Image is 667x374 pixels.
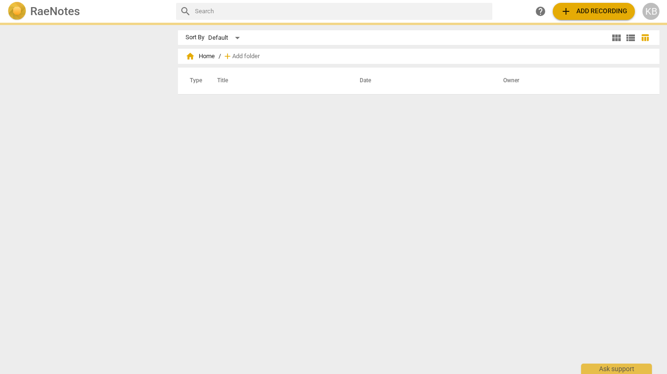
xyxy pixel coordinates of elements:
[195,4,489,19] input: Search
[553,3,635,20] button: Upload
[560,6,627,17] span: Add recording
[642,3,659,20] button: KB
[492,68,650,94] th: Owner
[208,30,243,45] div: Default
[624,31,638,45] button: List view
[641,33,650,42] span: table_chart
[625,32,636,43] span: view_list
[219,53,221,60] span: /
[223,52,232,61] span: add
[186,52,215,61] span: Home
[8,2,26,21] img: Logo
[186,52,195,61] span: home
[611,32,622,43] span: view_module
[581,364,652,374] div: Ask support
[348,68,492,94] th: Date
[535,6,546,17] span: help
[232,53,260,60] span: Add folder
[638,31,652,45] button: Table view
[8,2,169,21] a: LogoRaeNotes
[532,3,549,20] a: Help
[186,34,204,41] div: Sort By
[609,31,624,45] button: Tile view
[206,68,348,94] th: Title
[182,68,206,94] th: Type
[180,6,191,17] span: search
[560,6,572,17] span: add
[30,5,80,18] h2: RaeNotes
